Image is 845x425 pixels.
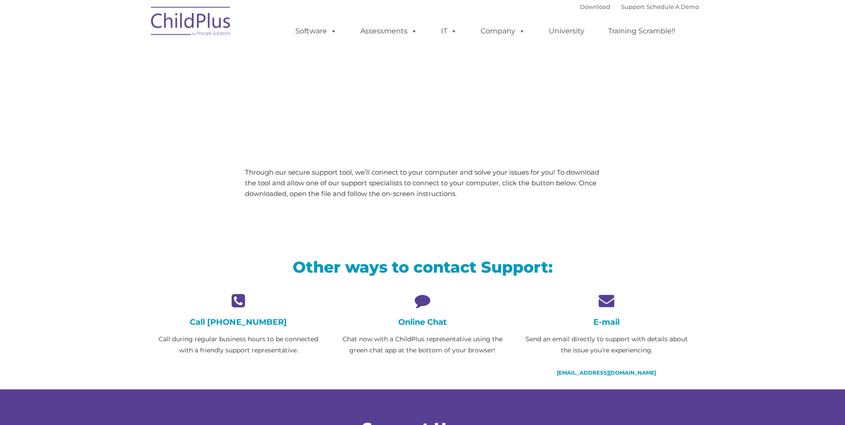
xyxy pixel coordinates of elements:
a: Assessments [351,22,426,40]
a: Support [621,3,645,10]
a: Training Scramble!! [599,22,684,40]
p: Call during regular business hours to be connected with a friendly support representative. [153,334,324,356]
a: [EMAIL_ADDRESS][DOMAIN_NAME] [557,369,656,376]
p: Send an email directly to support with details about the issue you’re experiencing. [521,334,692,356]
a: Download [580,3,610,10]
font: | [580,3,699,10]
h4: Online Chat [337,317,508,327]
img: ChildPlus by Procare Solutions [147,0,236,45]
a: Schedule A Demo [646,3,699,10]
h4: Call [PHONE_NUMBER] [153,317,324,327]
a: Software [286,22,346,40]
span: LiveSupport with SplashTop [153,64,486,91]
h4: E-mail [521,317,692,327]
p: Chat now with a ChildPlus representative using the green chat app at the bottom of your browser! [337,334,508,356]
p: Through our secure support tool, we’ll connect to your computer and solve your issues for you! To... [245,167,600,199]
h2: Other ways to contact Support: [153,257,692,277]
a: IT [432,22,466,40]
a: University [540,22,593,40]
a: Company [472,22,534,40]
